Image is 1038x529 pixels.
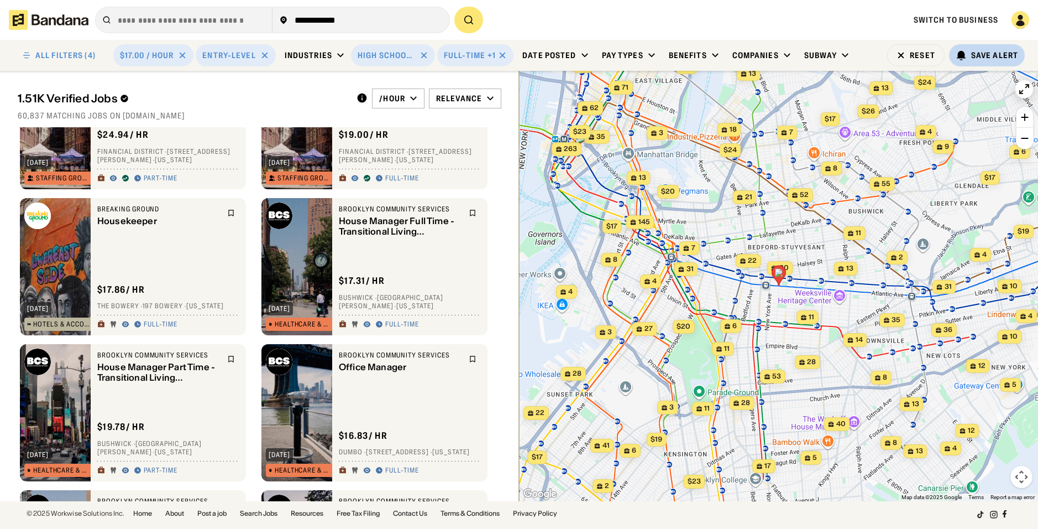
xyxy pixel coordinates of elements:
div: Staffing Group [36,175,90,181]
div: grid [18,127,501,501]
img: Brooklyn Community Services logo [266,203,292,229]
div: $ 17.31 / hr [339,275,385,287]
span: 13 [846,264,853,273]
span: 13 [881,84,888,93]
span: 11 [724,344,730,354]
span: 12 [978,361,985,371]
div: Reset [910,51,935,59]
div: Part-time [144,174,177,183]
img: Bandana logotype [9,10,88,30]
div: House Manager Full Time - Transitional Living Community [339,216,462,237]
span: 145 [638,217,649,227]
span: 52 [800,190,809,200]
span: 30 [779,263,788,273]
a: Report a map error [990,494,1035,500]
div: $17.00 / hour [120,50,174,60]
a: Contact Us [393,510,427,517]
span: 18 [729,125,736,134]
div: Brooklyn Community Services [97,351,221,360]
span: 7 [691,243,695,253]
span: 71 [622,83,628,92]
a: Resources [291,510,323,517]
span: 12 [967,426,974,435]
div: $ 24.94 / hr [97,129,149,141]
a: Home [133,510,152,517]
div: Full-time [385,466,419,475]
img: Brooklyn Community Services logo [24,349,51,375]
span: $17 [531,453,542,461]
div: Part-time [144,466,177,475]
span: 22 [536,408,544,418]
span: 4 [927,127,932,137]
div: © 2025 Workwise Solutions Inc. [27,510,124,517]
div: Brooklyn Community Services [339,351,462,360]
span: 28 [807,357,816,367]
div: Brooklyn Community Services [339,205,462,214]
div: Save Alert [971,50,1018,60]
div: Healthcare & Mental Health [275,321,331,328]
div: Office Manager [339,362,462,372]
div: $ 16.83 / hr [339,430,387,442]
div: [DATE] [269,452,290,458]
div: [DATE] [27,305,49,312]
div: [DATE] [27,159,49,166]
div: $ 17.86 / hr [97,284,145,295]
div: Full-time [444,50,485,60]
span: 55 [882,179,890,189]
div: Hotels & Accommodation [33,321,89,328]
div: House Manager Part Time - Transitional Living Community [97,362,221,383]
span: 4 [982,250,987,260]
span: 13 [911,400,919,409]
div: Healthcare & Mental Health [275,467,331,474]
img: Brooklyn Community Services logo [24,495,51,521]
span: 40 [836,419,845,429]
div: Full-time [385,320,419,329]
span: 11 [856,229,861,238]
div: Companies [732,50,779,60]
img: Brooklyn Community Services logo [266,495,292,521]
span: $23 [687,477,700,485]
button: Map camera controls [1010,466,1032,488]
span: 13 [915,447,922,456]
span: 8 [883,373,887,382]
span: $17 [606,222,617,230]
div: Dumbo · [STREET_ADDRESS] · [US_STATE] [339,448,481,457]
span: 7 [789,128,793,137]
span: 11 [704,404,710,413]
span: 5 [1012,380,1016,390]
span: 4 [1028,312,1032,321]
span: $24 [723,146,736,154]
div: Financial District · [STREET_ADDRESS][PERSON_NAME] · [US_STATE] [339,147,481,164]
div: Healthcare & Mental Health [33,467,90,474]
a: About [165,510,184,517]
span: 35 [596,132,605,142]
div: Full-time [144,320,177,329]
span: 8 [613,255,617,264]
div: $ 19.00 / hr [339,129,389,141]
span: 28 [741,398,750,408]
div: ALL FILTERS (4) [35,51,96,59]
span: $23 [573,127,586,136]
span: 6 [732,321,737,331]
div: High School Diploma or GED [358,50,415,60]
span: $20 [677,322,690,330]
span: 4 [952,444,957,453]
span: 35 [892,315,900,325]
div: [DATE] [269,305,290,312]
span: 6 [632,446,636,455]
div: Industries [285,50,332,60]
span: $26 [861,107,874,115]
img: Breaking Ground logo [24,203,51,229]
a: Terms & Conditions [441,510,500,517]
span: Switch to Business [914,15,998,25]
span: 4 [652,277,657,286]
span: 21 [745,193,752,202]
div: Full-time [385,174,419,183]
div: /hour [379,94,405,103]
div: 60,837 matching jobs on [DOMAIN_NAME] [18,111,501,121]
div: Date Posted [522,50,576,60]
div: +1 [487,50,496,60]
a: Search Jobs [240,510,277,517]
span: 3 [669,403,674,412]
span: 28 [573,369,581,378]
